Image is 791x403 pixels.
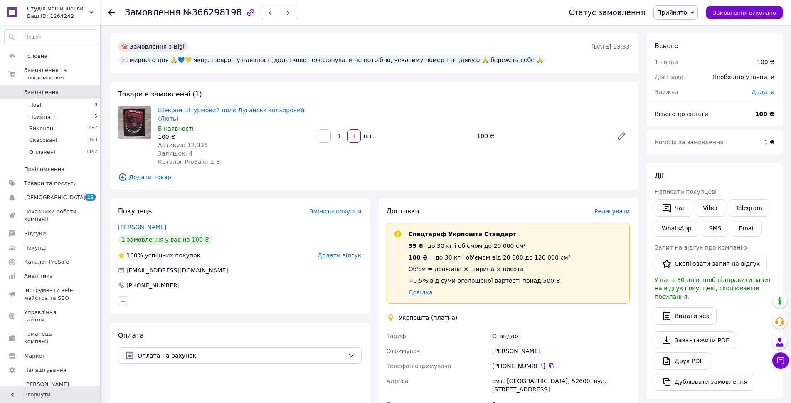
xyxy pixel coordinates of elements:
[118,42,188,52] div: Замовлення з Bigl
[118,251,200,260] div: успішних покупок
[24,272,53,280] span: Аналітика
[118,331,144,339] span: Оплата
[591,43,630,50] time: [DATE] 13:33
[655,220,698,237] a: WhatsApp
[732,220,762,237] button: Email
[696,199,725,217] a: Viber
[409,289,433,296] a: Довідка
[655,352,710,370] a: Друк PDF
[24,89,59,96] span: Замовлення
[158,150,193,157] span: Залишок: 4
[473,130,610,142] div: 100 ₴
[126,252,143,259] span: 100%
[158,158,220,165] span: Каталог ProSale: 1 ₴
[655,307,717,325] button: Видати чек
[409,231,516,237] span: Спецтариф Укрпошта Стандарт
[757,58,774,66] div: 100 ₴
[158,133,311,141] div: 100 ₴
[655,139,724,146] span: Комісія за замовлення
[24,258,69,266] span: Каталог ProSale
[118,173,630,182] span: Додати товар
[729,199,769,217] a: Telegram
[108,8,115,17] div: Повернутися назад
[118,235,212,245] div: 1 замовлення у вас на 100 ₴
[24,309,77,324] span: Управління сайтом
[655,42,678,50] span: Всього
[310,208,362,215] span: Змінити покупця
[706,6,783,19] button: Замовлення виконано
[713,10,776,16] span: Замовлення виконано
[24,330,77,345] span: Гаманець компанії
[655,199,692,217] button: Чат
[94,101,97,109] span: 0
[657,9,687,16] span: Прийнято
[24,366,67,374] span: Налаштування
[29,125,55,132] span: Виконані
[613,128,630,144] a: Редагувати
[126,267,228,274] span: [EMAIL_ADDRESS][DOMAIN_NAME]
[490,329,631,344] div: Стандарт
[409,254,428,261] span: 100 ₴
[409,242,424,249] span: 35 ₴
[594,208,630,215] span: Редагувати
[29,101,41,109] span: Нові
[24,244,47,252] span: Покупці
[121,57,128,63] img: :speech_balloon:
[362,132,375,140] div: шт.
[138,351,345,360] span: Оплата на рахунок
[118,224,166,230] a: [PERSON_NAME]
[126,281,180,289] div: [PHONE_NUMBER]
[118,106,151,139] img: Шеврон Штурмовий полк Луганськ кольоровий (Лють)
[29,136,57,144] span: Скасовані
[409,253,571,262] div: — до 30 кг і об'ємом від 20 000 до 120 000 см³
[409,265,571,273] div: Об'єм = довжина × ширина × висота
[387,363,451,369] span: Телефон отримувача
[707,68,779,86] div: Необхідно уточнити
[24,208,77,223] span: Показники роботи компанії
[158,107,304,122] a: Шеврон Штурмовий полк Луганськ кольоровий (Лють)
[702,220,728,237] button: SMS
[24,52,47,60] span: Головна
[655,244,747,251] span: Запит на відгук про компанію
[318,252,361,259] span: Додати відгук
[387,333,406,339] span: Тариф
[24,194,86,201] span: [DEMOGRAPHIC_DATA]
[655,255,767,272] button: Скопіювати запит на відгук
[24,352,45,360] span: Маркет
[24,166,64,173] span: Повідомлення
[125,7,180,17] span: Замовлення
[655,74,683,80] span: Доставка
[183,7,242,17] span: №366298198
[29,113,55,121] span: Прийняті
[655,373,754,391] button: Дублювати замовлення
[387,348,420,354] span: Отримувач
[29,148,55,156] span: Оплачені
[655,172,663,180] span: Дії
[118,55,547,65] div: мирного дня 🙏💙💛 якщо шеврон у наявності,додатково телефонувати не потрібно, чекатиму номер ттн ,д...
[24,230,46,237] span: Відгуки
[409,277,571,285] div: +0,5% від суми оголошеної вартості понад 500 ₴
[89,125,97,132] span: 957
[655,59,678,65] span: 1 товар
[387,378,409,384] span: Адреса
[158,125,194,132] span: В наявності
[397,314,460,322] div: Укрпошта (платна)
[94,113,97,121] span: 5
[772,352,789,369] button: Чат з покупцем
[89,136,97,144] span: 363
[655,89,678,95] span: Знижка
[27,5,89,12] span: Студія машинної вишивки "ВІЛЬНІ"
[409,242,571,250] div: - до 30 кг і об'ємом до 20 000 см³
[5,30,98,45] input: Пошук
[655,111,708,117] span: Всього до сплати
[118,207,152,215] span: Покупець
[490,344,631,358] div: [PERSON_NAME]
[755,111,774,117] b: 100 ₴
[86,148,97,156] span: 3462
[655,188,717,195] span: Написати покупцеві
[569,8,646,17] div: Статус замовлення
[490,373,631,397] div: смт. [GEOGRAPHIC_DATA], 52600, вул. [STREET_ADDRESS]
[492,362,630,370] div: [PHONE_NUMBER]
[24,180,77,187] span: Товари та послуги
[24,287,77,302] span: Інструменти веб-майстра та SEO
